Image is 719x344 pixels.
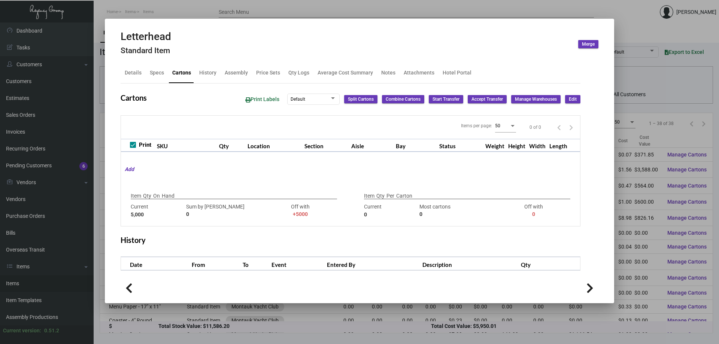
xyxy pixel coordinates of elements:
[44,327,59,335] div: 0.51.2
[386,96,421,103] span: Combine Cartons
[3,327,41,335] div: Current version:
[217,139,246,152] th: Qty
[125,69,142,77] div: Details
[121,30,171,43] h2: Letterhead
[527,139,547,152] th: Width
[429,95,463,103] button: Start Transfer
[471,96,503,103] span: Accept Transfer
[325,257,421,270] th: Entered By
[121,46,171,55] h4: Standard Item
[547,139,569,152] th: Length
[381,69,395,77] div: Notes
[344,95,377,103] button: Split Cartons
[437,139,483,152] th: Status
[139,140,151,149] span: Print
[121,257,190,270] th: Date
[155,139,217,152] th: SKU
[421,257,519,270] th: Description
[318,69,373,77] div: Average Cost Summary
[530,124,541,131] div: 0 of 0
[303,139,349,152] th: Section
[199,69,216,77] div: History
[245,96,279,102] span: Print Labels
[565,121,577,133] button: Next page
[121,93,147,102] h2: Cartons
[495,123,500,128] span: 50
[121,165,134,173] mat-hint: Add
[506,139,527,152] th: Height
[569,96,577,103] span: Edit
[386,192,394,200] p: Per
[150,69,164,77] div: Specs
[404,69,434,77] div: Attachments
[225,69,248,77] div: Assembly
[143,192,151,200] p: Qty
[172,69,191,77] div: Cartons
[495,123,516,129] mat-select: Items per page:
[511,95,561,103] button: Manage Warehouses
[131,192,141,200] p: Item
[461,122,492,129] div: Items per page:
[468,95,507,103] button: Accept Transfer
[246,139,303,152] th: Location
[394,139,437,152] th: Bay
[349,139,394,152] th: Aisle
[443,69,471,77] div: Hotel Portal
[515,96,557,103] span: Manage Warehouses
[565,95,580,103] button: Edit
[153,192,160,200] p: On
[190,257,241,270] th: From
[376,192,385,200] p: Qty
[121,235,146,244] h2: History
[364,192,374,200] p: Item
[553,121,565,133] button: Previous page
[186,203,271,219] div: Sum by [PERSON_NAME]
[433,96,459,103] span: Start Transfer
[288,69,309,77] div: Qty Logs
[582,41,595,48] span: Merge
[483,139,506,152] th: Weight
[270,257,325,270] th: Event
[162,192,175,200] p: Hand
[419,203,504,219] div: Most cartons
[291,97,305,102] span: Default
[578,40,598,48] button: Merge
[396,192,412,200] p: Carton
[508,203,559,219] div: Off with
[382,95,424,103] button: Combine Cartons
[241,257,270,270] th: To
[364,203,416,219] div: Current
[274,203,326,219] div: Off with
[519,257,580,270] th: Qty
[348,96,374,103] span: Split Cartons
[256,69,280,77] div: Price Sets
[131,203,182,219] div: Current
[239,92,285,106] button: Print Labels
